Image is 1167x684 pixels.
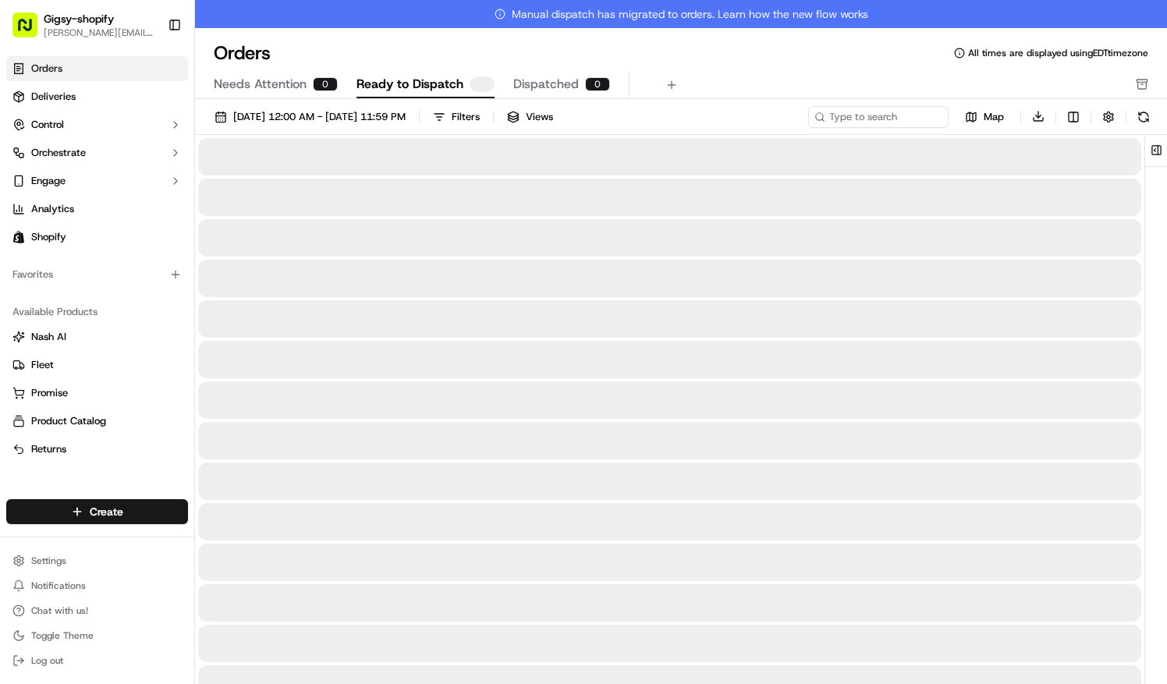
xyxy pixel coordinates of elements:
div: 0 [313,77,338,91]
span: Settings [31,555,66,567]
button: Notifications [6,575,188,597]
a: Promise [12,386,182,400]
span: Analytics [31,202,74,216]
span: Toggle Theme [31,629,94,642]
a: Nash AI [12,330,182,344]
input: Type to search [808,106,949,128]
span: Map [984,110,1004,124]
div: Favorites [6,262,188,287]
button: Settings [6,550,188,572]
span: Log out [31,654,63,667]
span: Returns [31,442,66,456]
button: Filters [426,106,487,128]
button: Gigsy-shopify[PERSON_NAME][EMAIL_ADDRESS][DOMAIN_NAME] [6,6,161,44]
button: Toggle Theme [6,625,188,647]
div: Available Products [6,299,188,324]
span: Fleet [31,358,54,372]
span: Orchestrate [31,146,86,160]
a: Product Catalog [12,414,182,428]
span: Needs Attention [214,75,307,94]
span: Create [90,504,123,519]
div: Filters [452,110,480,124]
span: All times are displayed using EDT timezone [968,47,1148,59]
span: Control [31,118,64,132]
button: Gigsy-shopify [44,11,114,27]
span: Ready to Dispatch [356,75,463,94]
button: Orchestrate [6,140,188,165]
span: Notifications [31,579,86,592]
span: Dispatched [513,75,579,94]
a: Shopify [6,225,188,250]
span: Promise [31,386,68,400]
button: Fleet [6,353,188,377]
span: Chat with us! [31,604,88,617]
button: [DATE] 12:00 AM - [DATE] 11:59 PM [208,106,413,128]
a: Returns [12,442,182,456]
a: Deliveries [6,84,188,109]
a: Orders [6,56,188,81]
span: Product Catalog [31,414,106,428]
button: Control [6,112,188,137]
span: Engage [31,174,66,188]
a: Analytics [6,197,188,222]
span: Shopify [31,230,66,244]
span: Nash AI [31,330,66,344]
button: Views [500,106,560,128]
span: [DATE] 12:00 AM - [DATE] 11:59 PM [233,110,406,124]
a: Fleet [12,358,182,372]
button: Engage [6,168,188,193]
img: Shopify logo [12,231,25,243]
button: Map [955,108,1014,126]
span: Views [526,110,553,124]
button: [PERSON_NAME][EMAIL_ADDRESS][DOMAIN_NAME] [44,27,155,39]
h1: Orders [214,41,271,66]
button: Create [6,499,188,524]
span: Orders [31,62,62,76]
span: Deliveries [31,90,76,104]
button: Returns [6,437,188,462]
span: Manual dispatch has migrated to orders. Learn how the new flow works [495,6,868,22]
div: 0 [585,77,610,91]
button: Chat with us! [6,600,188,622]
button: Refresh [1133,106,1155,128]
button: Product Catalog [6,409,188,434]
button: Promise [6,381,188,406]
button: Nash AI [6,324,188,349]
button: Log out [6,650,188,672]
